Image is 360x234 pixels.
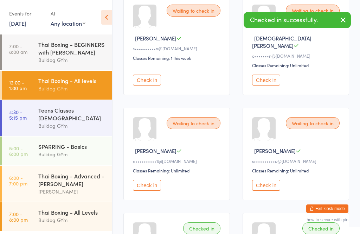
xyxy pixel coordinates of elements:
[2,137,112,165] a: 5:00 -6:00 pmSPARRING - BasicsBulldog GYm
[252,167,342,173] div: Classes Remaining: Unlimited
[167,117,220,129] div: Waiting to check in
[135,147,176,154] span: [PERSON_NAME]
[2,166,112,202] a: 6:00 -7:00 pmThai Boxing - Advanced - [PERSON_NAME][PERSON_NAME]
[252,158,342,164] div: s••••••••••u@[DOMAIN_NAME]
[38,150,106,158] div: Bulldog GYm
[38,77,106,84] div: Thai Boxing - All levels
[9,145,28,157] time: 5:00 - 6:00 pm
[2,71,112,100] a: 12:00 -1:00 pmThai Boxing - All levelsBulldog GYm
[307,217,348,222] button: how to secure with pin
[167,5,220,17] div: Waiting to check in
[38,172,106,188] div: Thai Boxing - Advanced - [PERSON_NAME]
[133,158,223,164] div: e••••••••••1@[DOMAIN_NAME]
[9,43,27,55] time: 7:00 - 8:00 am
[38,143,106,150] div: SPARRING - Basics
[133,167,223,173] div: Classes Remaining: Unlimited
[2,202,112,231] a: 7:00 -8:00 pmThai Boxing - All LevelsBulldog GYm
[38,208,106,216] div: Thai Boxing - All Levels
[38,122,106,130] div: Bulldog GYm
[133,45,223,51] div: s••••••••••n@[DOMAIN_NAME]
[252,34,311,49] span: [DEMOGRAPHIC_DATA][PERSON_NAME]
[133,55,223,61] div: Classes Remaining: 1 this week
[38,216,106,224] div: Bulldog GYm
[133,180,161,191] button: Check in
[9,175,27,186] time: 6:00 - 7:00 pm
[252,53,342,59] div: c•••••••n@[DOMAIN_NAME]
[51,19,85,27] div: Any location
[38,40,106,56] div: Thai Boxing - BEGINNERS with [PERSON_NAME]
[254,147,296,154] span: [PERSON_NAME]
[51,8,85,19] div: At
[9,19,26,27] a: [DATE]
[252,75,280,86] button: Check in
[244,12,351,28] div: Checked in successfully.
[38,84,106,93] div: Bulldog GYm
[2,100,112,136] a: 4:30 -5:15 pmTeens Classes [DEMOGRAPHIC_DATA]Bulldog GYm
[135,34,176,42] span: [PERSON_NAME]
[2,34,112,70] a: 7:00 -8:00 amThai Boxing - BEGINNERS with [PERSON_NAME]Bulldog GYm
[9,211,28,222] time: 7:00 - 8:00 pm
[286,117,340,129] div: Waiting to check in
[306,204,348,213] button: Exit kiosk mode
[286,5,340,17] div: Waiting to check in
[252,180,280,191] button: Check in
[9,80,27,91] time: 12:00 - 1:00 pm
[38,56,106,64] div: Bulldog GYm
[252,62,342,68] div: Classes Remaining: Unlimited
[38,106,106,122] div: Teens Classes [DEMOGRAPHIC_DATA]
[133,75,161,86] button: Check in
[38,188,106,196] div: [PERSON_NAME]
[9,109,27,120] time: 4:30 - 5:15 pm
[9,8,44,19] div: Events for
